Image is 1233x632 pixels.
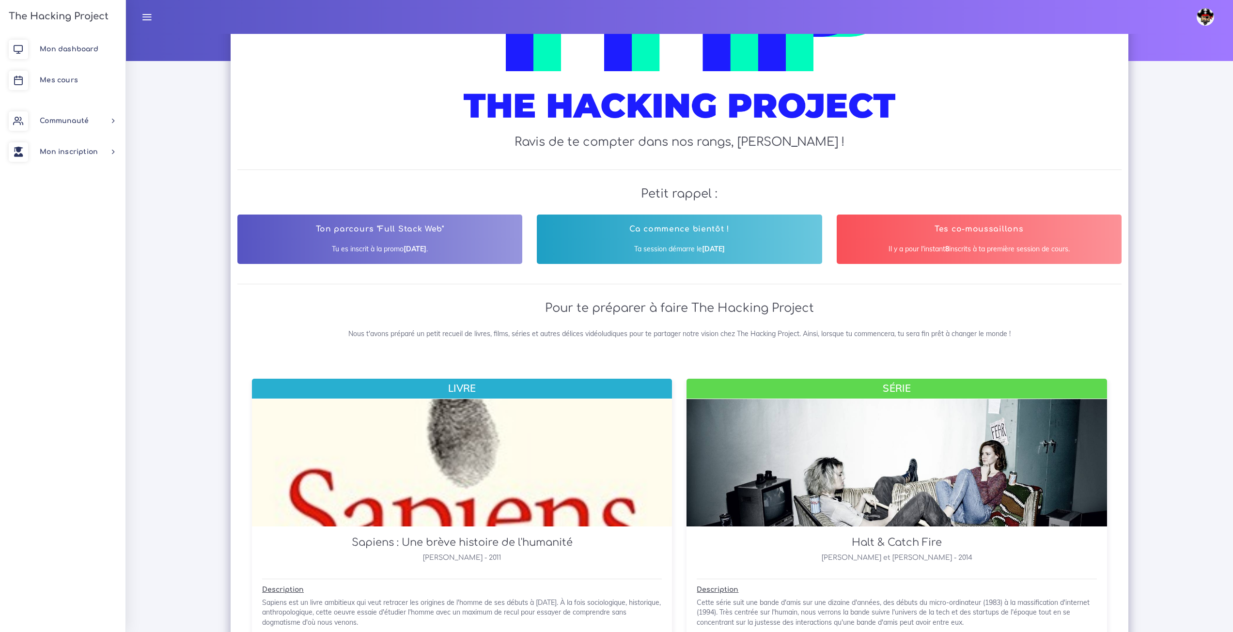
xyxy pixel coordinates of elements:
[237,291,1122,325] h2: Pour te préparer à faire The Hacking Project
[404,245,426,253] b: [DATE]
[237,177,1122,211] h2: Petit rappel :
[40,117,89,124] span: Communauté
[40,77,78,84] span: Mes cours
[697,598,1096,627] p: Cette série suit une bande d'amis sur une dizaine d'années, des débuts du micro-ordinateur (1983)...
[262,554,662,569] h6: [PERSON_NAME] - 2011
[40,46,98,53] span: Mon dashboard
[687,379,1107,399] div: Série
[697,537,1096,555] h3: Halt & Catch Fire
[248,225,512,234] h4: Ton parcours "Full Stack Web"
[687,399,1107,609] img: card image cap
[547,225,812,234] h4: Ca commence bientôt !
[252,399,672,574] img: card image cap
[248,135,1111,149] h2: Ravis de te compter dans nos rangs, [PERSON_NAME] !
[945,245,949,253] b: 8
[262,598,662,627] p: Sapiens est un livre ambitieux qui veut retracer les origines de l'homme de ses débuts à [DATE]. ...
[6,11,109,22] h3: The Hacking Project
[547,244,812,254] p: Ta session démarre le
[847,244,1111,254] p: Il y a pour l'instant inscrits à ta première session de cours.
[697,586,738,593] b: Description
[262,586,304,593] b: Description
[237,329,1122,339] p: Nous t'avons préparé un petit recueil de livres, films, séries et autres délices vidéoludiques po...
[40,148,98,155] span: Mon inscription
[847,225,1111,234] h4: Tes co-moussaillons
[697,554,1096,569] h6: [PERSON_NAME] et [PERSON_NAME] - 2014
[702,245,725,253] b: [DATE]
[252,379,672,399] div: Livre
[248,244,512,254] p: Tu es inscrit à la promo .
[1197,8,1214,26] img: avatar
[262,537,662,555] h3: Sapiens : Une brève histoire de l'humanité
